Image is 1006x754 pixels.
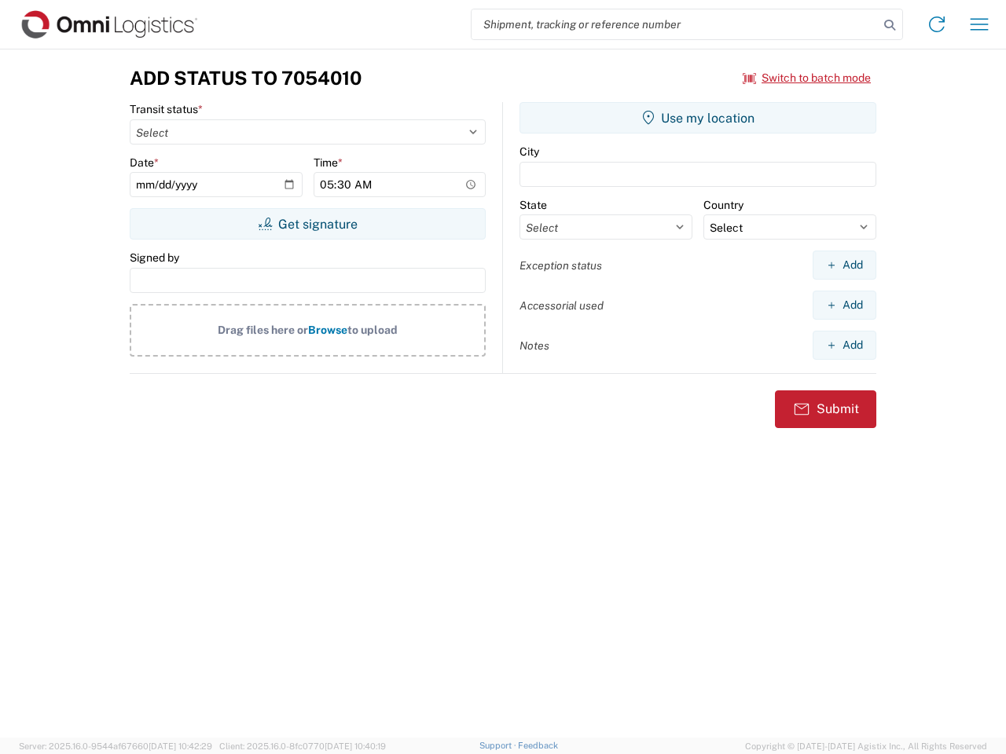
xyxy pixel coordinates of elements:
[813,331,876,360] button: Add
[520,258,602,273] label: Exception status
[19,741,212,751] span: Server: 2025.16.0-9544af67660
[130,102,203,116] label: Transit status
[520,102,876,134] button: Use my location
[325,741,386,751] span: [DATE] 10:40:19
[130,251,179,265] label: Signed by
[743,65,871,91] button: Switch to batch mode
[218,324,308,336] span: Drag files here or
[520,145,539,159] label: City
[703,198,743,212] label: Country
[130,67,362,90] h3: Add Status to 7054010
[813,251,876,280] button: Add
[520,298,604,313] label: Accessorial used
[520,198,547,212] label: State
[130,208,486,240] button: Get signature
[308,324,347,336] span: Browse
[219,741,386,751] span: Client: 2025.16.0-8fc0770
[813,291,876,320] button: Add
[130,156,159,170] label: Date
[775,390,876,428] button: Submit
[479,741,519,750] a: Support
[472,9,879,39] input: Shipment, tracking or reference number
[347,324,398,336] span: to upload
[314,156,343,170] label: Time
[745,739,987,753] span: Copyright © [DATE]-[DATE] Agistix Inc., All Rights Reserved
[149,741,212,751] span: [DATE] 10:42:29
[520,339,549,353] label: Notes
[518,741,558,750] a: Feedback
